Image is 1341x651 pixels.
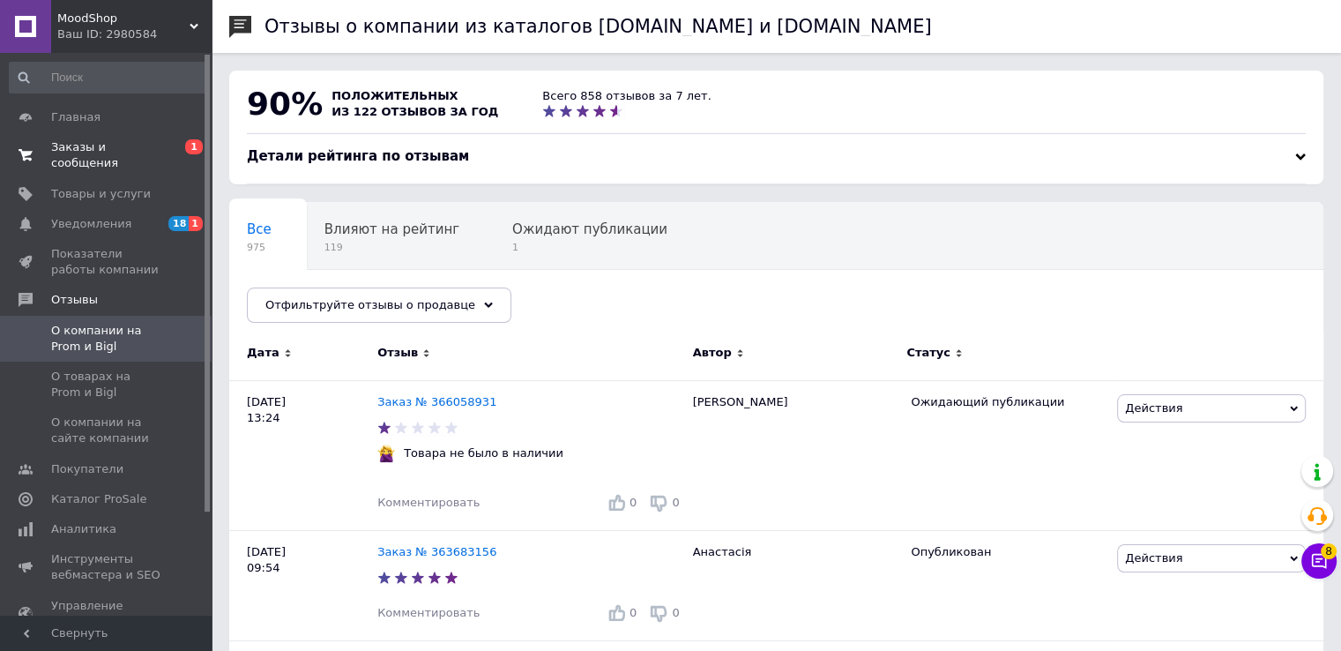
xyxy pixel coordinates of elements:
span: Товары и услуги [51,186,151,202]
span: Отзыв [377,345,418,361]
span: Дата [247,345,279,361]
div: Опубликованы без комментария [229,270,473,337]
span: Статус [906,345,950,361]
span: Отфильтруйте отзывы о продавце [265,298,475,311]
input: Поиск [9,62,208,94]
a: Заказ № 363683156 [377,545,496,558]
a: Заказ № 366058931 [377,395,496,408]
img: :woman-gesturing-no: [377,445,395,462]
div: Ожидающий публикации [911,394,1104,410]
span: 90% [247,86,323,122]
span: 1 [512,241,667,254]
span: Отзывы [51,292,98,308]
div: Комментировать [377,495,480,511]
span: MoodShop [57,11,190,26]
span: Опубликованы без комме... [247,288,438,304]
span: Управление сайтом [51,598,163,630]
span: Заказы и сообщения [51,139,163,171]
div: [PERSON_NAME] [684,380,903,530]
span: 0 [672,606,679,619]
span: 18 [168,216,189,231]
div: Товара не было в наличии [399,445,568,461]
h1: Отзывы о компании из каталогов [DOMAIN_NAME] и [DOMAIN_NAME] [264,16,932,37]
span: Автор [693,345,732,361]
span: Главная [51,109,101,125]
span: из 122 отзывов за год [332,105,498,118]
span: Комментировать [377,496,480,509]
div: [DATE] 13:24 [229,380,377,530]
div: Всего 858 отзывов за 7 лет. [542,88,711,104]
button: Чат с покупателем8 [1301,543,1337,579]
div: Опубликован [911,544,1104,560]
span: 8 [1321,543,1337,559]
span: 1 [189,216,203,231]
span: Детали рейтинга по отзывам [247,148,469,164]
span: Ожидают публикации [512,221,667,237]
span: Покупатели [51,461,123,477]
span: 0 [630,606,637,619]
span: Действия [1125,401,1182,415]
span: 1 [185,139,203,154]
div: Комментировать [377,605,480,621]
span: Инструменты вебмастера и SEO [51,551,163,583]
span: 975 [247,241,272,254]
div: Ваш ID: 2980584 [57,26,212,42]
span: Все [247,221,272,237]
span: 119 [324,241,459,254]
div: Анастасія [684,530,903,640]
div: [DATE] 09:54 [229,530,377,640]
span: Действия [1125,551,1182,565]
span: О компании на сайте компании [51,415,163,446]
span: Каталог ProSale [51,491,146,507]
span: положительных [332,89,458,102]
span: О компании на Prom и Bigl [51,323,163,355]
span: Влияют на рейтинг [324,221,459,237]
div: Детали рейтинга по отзывам [247,147,1306,166]
span: О товарах на Prom и Bigl [51,369,163,400]
span: Аналитика [51,521,116,537]
span: Комментировать [377,606,480,619]
span: Показатели работы компании [51,246,163,278]
span: 0 [672,496,679,509]
span: Уведомления [51,216,131,232]
span: 0 [630,496,637,509]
